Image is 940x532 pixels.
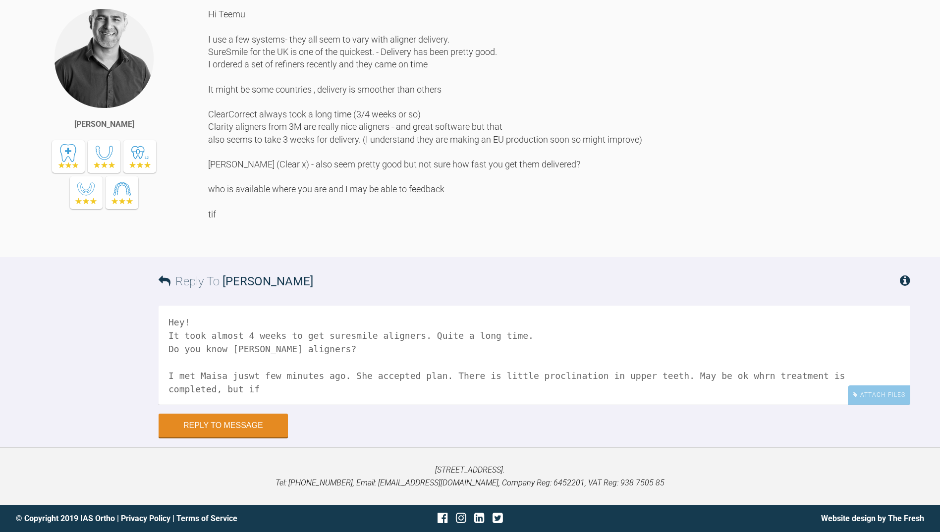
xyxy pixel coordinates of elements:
div: [PERSON_NAME] [74,118,134,131]
img: Tif Qureshi [54,8,155,109]
span: [PERSON_NAME] [222,274,313,288]
div: Hi Teemu I use a few systems- they all seem to vary with aligner delivery. SureSmile for the UK i... [208,8,910,242]
a: Website design by The Fresh [821,514,924,523]
a: Privacy Policy [121,514,170,523]
a: Terms of Service [176,514,237,523]
h3: Reply To [159,272,313,291]
button: Reply to Message [159,414,288,437]
div: Attach Files [848,385,910,405]
textarea: Hey! It took almost 4 weeks to get suresmile aligners. Quite a long time. Do you know [PERSON_NAM... [159,306,910,405]
div: © Copyright 2019 IAS Ortho | | [16,512,319,525]
p: [STREET_ADDRESS]. Tel: [PHONE_NUMBER], Email: [EMAIL_ADDRESS][DOMAIN_NAME], Company Reg: 6452201,... [16,464,924,489]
